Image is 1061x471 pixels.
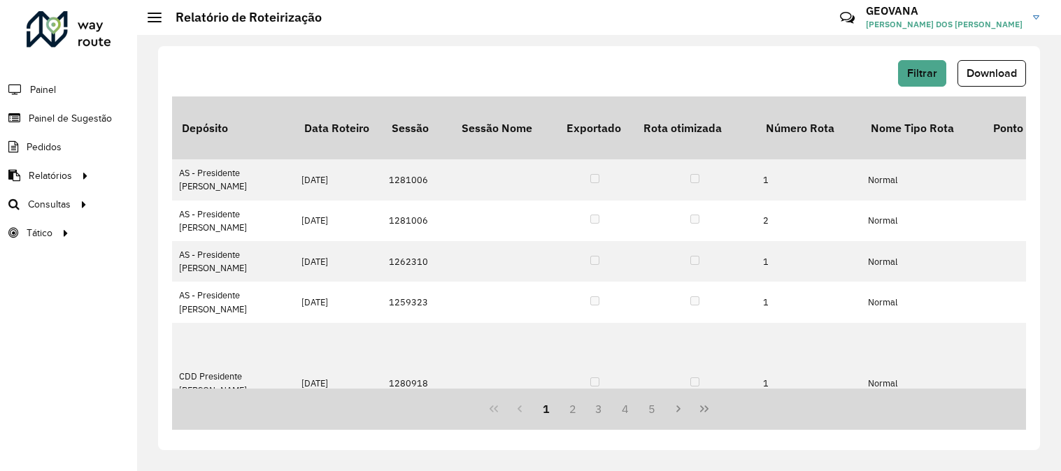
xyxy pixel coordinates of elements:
h2: Relatório de Roteirização [162,10,322,25]
td: 1 [756,282,861,322]
td: 1259323 [382,282,452,322]
td: 1281006 [382,201,452,241]
span: Tático [27,226,52,240]
th: Data Roteiro [294,96,382,159]
a: Contato Rápido [832,3,862,33]
td: 2 [756,201,861,241]
td: Normal [861,323,983,444]
th: Depósito [172,96,294,159]
td: [DATE] [294,282,382,322]
h3: GEOVANA [866,4,1023,17]
td: 1280918 [382,323,452,444]
td: CDD Presidente [PERSON_NAME] [172,323,294,444]
td: AS - Presidente [PERSON_NAME] [172,201,294,241]
th: Nome Tipo Rota [861,96,983,159]
button: 2 [560,396,586,422]
td: 1 [756,159,861,200]
button: 3 [586,396,613,422]
button: 1 [533,396,560,422]
th: Sessão Nome [452,96,557,159]
button: Last Page [691,396,718,422]
span: Painel [30,82,56,97]
span: [PERSON_NAME] DOS [PERSON_NAME] [866,18,1023,31]
th: Rota otimizada [634,96,756,159]
th: Exportado [557,96,634,159]
td: [DATE] [294,241,382,282]
button: 5 [639,396,665,422]
td: AS - Presidente [PERSON_NAME] [172,159,294,200]
span: Pedidos [27,140,62,154]
td: 1262310 [382,241,452,282]
button: Filtrar [898,60,946,87]
td: 1281006 [382,159,452,200]
button: 4 [612,396,639,422]
td: [DATE] [294,201,382,241]
th: Número Rota [756,96,861,159]
button: Next Page [665,396,692,422]
td: Normal [861,159,983,200]
td: 1 [756,241,861,282]
span: Download [967,67,1017,79]
span: Relatórios [29,168,72,183]
button: Download [957,60,1026,87]
span: Filtrar [907,67,937,79]
td: Normal [861,282,983,322]
td: [DATE] [294,159,382,200]
td: AS - Presidente [PERSON_NAME] [172,282,294,322]
td: [DATE] [294,323,382,444]
td: 1 [756,323,861,444]
td: Normal [861,201,983,241]
span: Consultas [28,197,71,212]
span: Painel de Sugestão [29,111,112,126]
td: AS - Presidente [PERSON_NAME] [172,241,294,282]
td: Normal [861,241,983,282]
th: Sessão [382,96,452,159]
